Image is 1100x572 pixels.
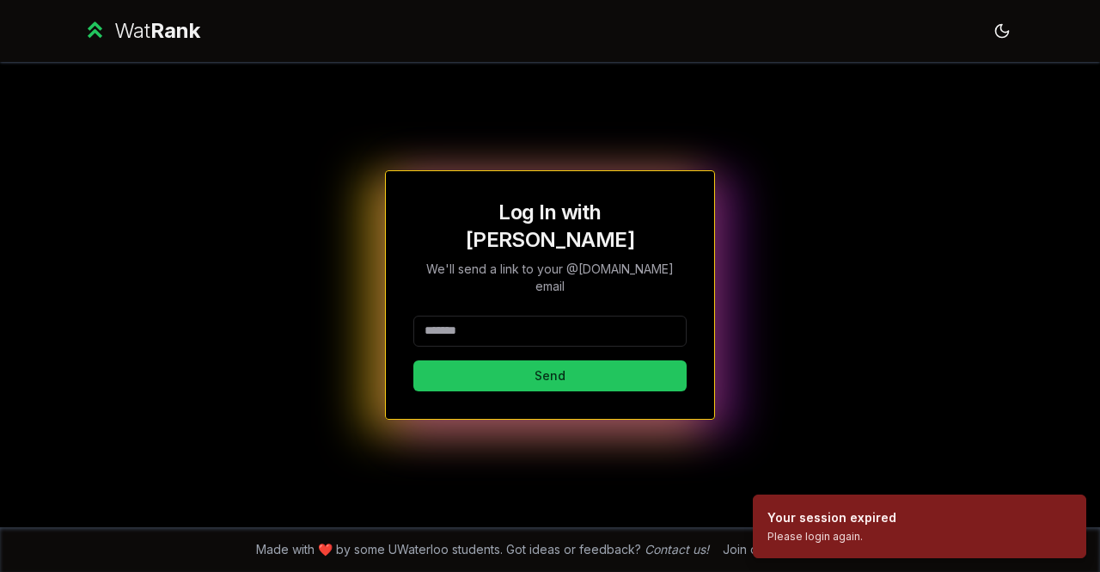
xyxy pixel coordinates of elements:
[723,541,818,558] div: Join our discord!
[150,18,200,43] span: Rank
[413,261,687,295] p: We'll send a link to your @[DOMAIN_NAME] email
[256,541,709,558] span: Made with ❤️ by some UWaterloo students. Got ideas or feedback?
[82,17,200,45] a: WatRank
[413,199,687,254] h1: Log In with [PERSON_NAME]
[767,509,896,526] div: Your session expired
[645,542,709,557] a: Contact us!
[767,530,896,544] div: Please login again.
[413,360,687,391] button: Send
[114,17,200,45] div: Wat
